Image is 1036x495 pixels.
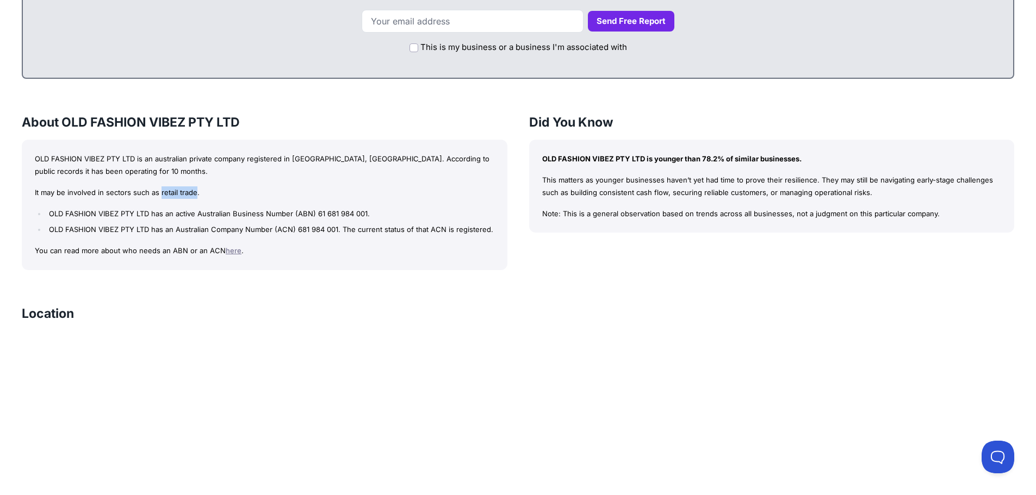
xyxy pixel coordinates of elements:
h3: Did You Know [529,114,1015,131]
h3: About OLD FASHION VIBEZ PTY LTD [22,114,507,131]
label: This is my business or a business I'm associated with [420,41,627,54]
input: Your email address [362,10,584,33]
p: OLD FASHION VIBEZ PTY LTD is an australian private company registered in [GEOGRAPHIC_DATA], [GEOG... [35,153,494,178]
p: This matters as younger businesses haven’t yet had time to prove their resilience. They may still... [542,174,1002,199]
p: It may be involved in sectors such as retail trade. [35,186,494,199]
li: OLD FASHION VIBEZ PTY LTD has an Australian Company Number (ACN) 681 984 001. The current status ... [46,223,494,236]
button: Send Free Report [588,11,674,32]
a: here [226,246,241,255]
iframe: Toggle Customer Support [982,441,1014,473]
p: Note: This is a general observation based on trends across all businesses, not a judgment on this... [542,208,1002,220]
h3: Location [22,305,74,322]
p: OLD FASHION VIBEZ PTY LTD is younger than 78.2% of similar businesses. [542,153,1002,165]
li: OLD FASHION VIBEZ PTY LTD has an active Australian Business Number (ABN) 61 681 984 001. [46,208,494,220]
p: You can read more about who needs an ABN or an ACN . [35,245,494,257]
